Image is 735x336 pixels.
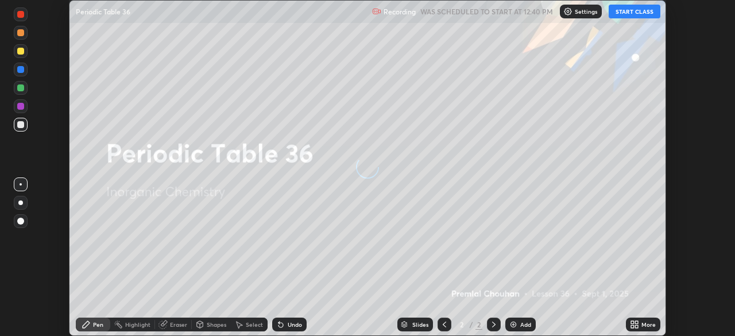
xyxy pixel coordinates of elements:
div: 2 [456,321,467,328]
img: class-settings-icons [563,7,572,16]
div: More [641,322,656,327]
div: Pen [93,322,103,327]
div: 2 [475,319,482,330]
div: / [470,321,473,328]
div: Undo [288,322,302,327]
img: add-slide-button [509,320,518,329]
button: START CLASS [609,5,660,18]
div: Eraser [170,322,187,327]
div: Slides [412,322,428,327]
img: recording.375f2c34.svg [372,7,381,16]
p: Recording [384,7,416,16]
p: Periodic Table 36 [76,7,130,16]
div: Highlight [125,322,150,327]
div: Add [520,322,531,327]
div: Select [246,322,263,327]
p: Settings [575,9,597,14]
h5: WAS SCHEDULED TO START AT 12:40 PM [420,6,553,17]
div: Shapes [207,322,226,327]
